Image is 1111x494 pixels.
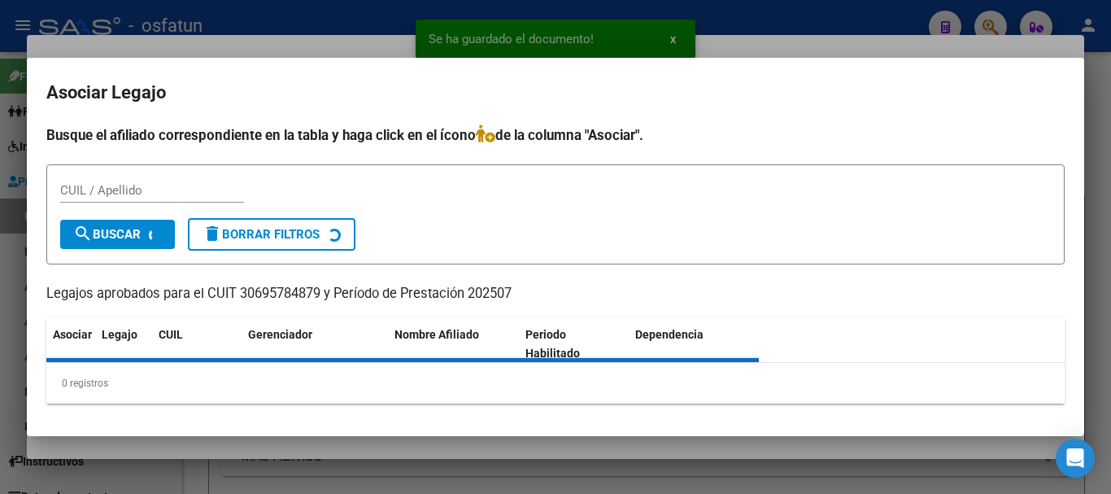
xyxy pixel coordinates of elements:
datatable-header-cell: CUIL [152,317,242,371]
div: Open Intercom Messenger [1056,439,1095,478]
span: Borrar Filtros [203,227,320,242]
h2: Asociar Legajo [46,77,1065,108]
span: Buscar [73,227,141,242]
mat-icon: search [73,224,93,243]
div: 0 registros [46,363,1065,404]
mat-icon: delete [203,224,222,243]
button: Borrar Filtros [188,218,355,251]
datatable-header-cell: Periodo Habilitado [519,317,629,371]
datatable-header-cell: Nombre Afiliado [388,317,519,371]
span: Periodo Habilitado [525,328,580,360]
span: Dependencia [635,328,704,341]
button: Buscar [60,220,175,249]
datatable-header-cell: Legajo [95,317,152,371]
span: Legajo [102,328,137,341]
p: Legajos aprobados para el CUIT 30695784879 y Período de Prestación 202507 [46,284,1065,304]
span: Nombre Afiliado [394,328,479,341]
h4: Busque el afiliado correspondiente en la tabla y haga click en el ícono de la columna "Asociar". [46,125,1065,146]
span: Gerenciador [248,328,312,341]
datatable-header-cell: Gerenciador [242,317,388,371]
datatable-header-cell: Dependencia [629,317,760,371]
span: CUIL [159,328,183,341]
span: Asociar [53,328,92,341]
datatable-header-cell: Asociar [46,317,95,371]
